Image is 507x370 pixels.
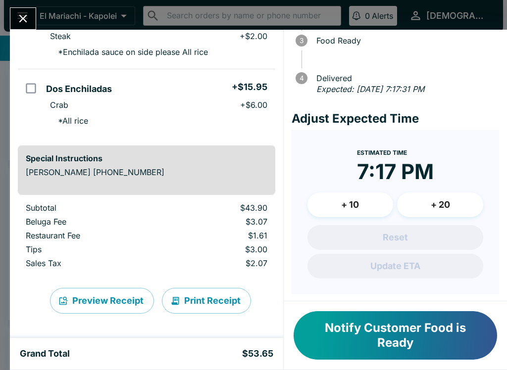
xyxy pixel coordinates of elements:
[50,31,71,41] p: Steak
[307,192,394,217] button: + 10
[170,217,267,227] p: $3.07
[311,36,499,45] span: Food Ready
[240,31,267,41] p: + $2.00
[299,74,304,82] text: 4
[50,47,208,57] p: * Enchilada sauce on side please All rice
[292,111,499,126] h4: Adjust Expected Time
[26,217,154,227] p: Beluga Fee
[26,244,154,254] p: Tips
[26,153,267,163] h6: Special Instructions
[357,149,407,156] span: Estimated Time
[242,348,273,360] h5: $53.65
[316,84,424,94] em: Expected: [DATE] 7:17:31 PM
[294,311,497,360] button: Notify Customer Food is Ready
[18,203,275,272] table: orders table
[232,81,267,93] h5: + $15.95
[10,8,36,29] button: Close
[26,203,154,213] p: Subtotal
[170,203,267,213] p: $43.90
[26,167,267,177] p: [PERSON_NAME] [PHONE_NUMBER]
[50,288,154,314] button: Preview Receipt
[46,83,112,95] h5: Dos Enchiladas
[311,74,499,83] span: Delivered
[20,348,70,360] h5: Grand Total
[357,159,434,185] time: 7:17 PM
[397,192,483,217] button: + 20
[50,100,68,110] p: Crab
[26,231,154,240] p: Restaurant Fee
[300,37,304,45] text: 3
[240,100,267,110] p: + $6.00
[170,258,267,268] p: $2.07
[170,244,267,254] p: $3.00
[162,288,251,314] button: Print Receipt
[170,231,267,240] p: $1.61
[50,116,88,126] p: * All rice
[26,258,154,268] p: Sales Tax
